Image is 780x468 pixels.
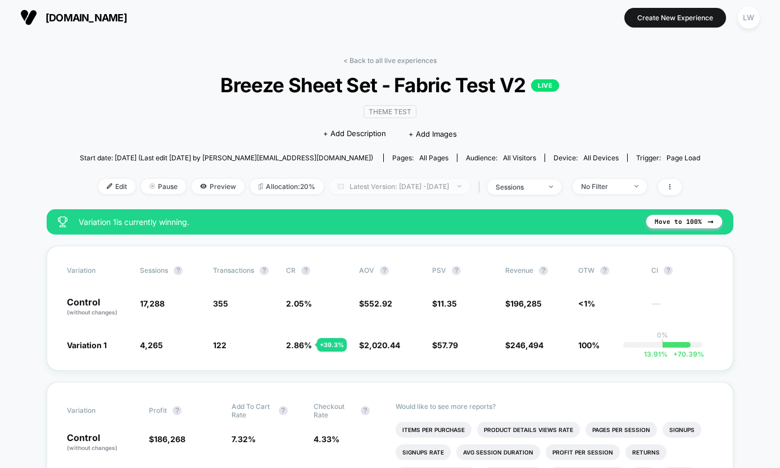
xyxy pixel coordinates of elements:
button: ? [173,406,182,415]
span: all devices [583,154,619,162]
span: Allocation: 20% [250,179,324,194]
div: No Filter [581,182,626,191]
span: Profit [149,406,167,415]
span: 4,265 [140,340,163,350]
li: Returns [625,444,666,460]
span: + Add Description [323,128,386,139]
span: $ [432,340,458,350]
span: 17,288 [140,299,165,308]
span: Latest Version: [DATE] - [DATE] [329,179,470,194]
img: success_star [58,217,67,227]
div: + 39.3 % [317,338,347,352]
button: LW [734,6,763,29]
span: (without changes) [67,444,117,451]
span: 57.79 [437,340,458,350]
span: $ [359,340,400,350]
img: end [149,183,155,189]
button: ? [600,266,609,275]
span: Device: [545,154,627,162]
button: Move to 100% [646,215,722,228]
button: ? [361,406,370,415]
span: Variation [67,266,129,275]
p: 0% [657,331,668,339]
span: $ [505,299,542,308]
span: CI [651,266,713,275]
span: | [475,179,487,195]
img: end [457,185,461,187]
span: Sessions [140,266,168,274]
li: Profit Per Session [546,444,620,460]
span: $ [149,434,185,444]
span: 4.33 % [314,434,339,444]
div: LW [738,7,760,29]
span: 2,020.44 [364,340,400,350]
span: 186,268 [154,434,185,444]
span: 2.05 % [286,299,312,308]
li: Signups [663,422,701,438]
span: $ [359,299,392,308]
span: 552.92 [364,299,392,308]
span: 355 [213,299,228,308]
p: Control [67,298,129,317]
span: <1% [578,299,595,308]
span: (without changes) [67,309,117,316]
span: Start date: [DATE] (Last edit [DATE] by [PERSON_NAME][EMAIL_ADDRESS][DOMAIN_NAME]) [80,154,373,162]
div: Audience: [466,154,536,162]
button: ? [174,266,183,275]
span: --- [651,300,713,317]
img: end [549,186,553,188]
span: OTW [578,266,640,275]
p: Control [67,433,138,452]
span: 70.39 % [668,350,704,358]
span: 196,285 [510,299,542,308]
span: Preview [192,179,244,194]
div: sessions [496,183,541,191]
img: rebalance [259,183,263,190]
span: 246,494 [510,340,543,350]
button: ? [539,266,548,275]
span: 100% [578,340,600,350]
span: Revenue [505,266,533,274]
div: Pages: [392,154,448,162]
p: LIVE [531,79,559,92]
span: 13.91 % [644,350,668,358]
span: Page Load [666,154,700,162]
span: all pages [419,154,448,162]
span: Add To Cart Rate [232,402,273,419]
span: 11.35 [437,299,457,308]
img: calendar [338,183,344,189]
button: ? [279,406,288,415]
span: PSV [432,266,446,274]
span: 2.86 % [286,340,312,350]
li: Product Details Views Rate [477,422,580,438]
span: Variation [67,402,129,419]
span: All Visitors [503,154,536,162]
span: [DOMAIN_NAME] [46,12,127,24]
li: Signups Rate [396,444,451,460]
button: ? [380,266,389,275]
a: < Back to all live experiences [343,56,437,65]
div: Trigger: [636,154,700,162]
button: ? [260,266,269,275]
span: Variation 1 [67,340,107,350]
span: Edit [98,179,135,194]
button: Create New Experience [624,8,726,28]
span: Transactions [213,266,254,274]
span: Variation 1 is currently winning. [79,217,635,227]
span: Pause [141,179,186,194]
p: Would like to see more reports? [396,402,713,411]
span: 7.32 % [232,434,256,444]
span: Theme Test [364,105,416,118]
button: ? [452,266,461,275]
li: Pages Per Session [586,422,657,438]
span: $ [505,340,543,350]
img: edit [107,183,112,189]
span: Breeze Sheet Set - Fabric Test V2 [111,73,669,97]
button: ? [664,266,673,275]
li: Avg Session Duration [456,444,540,460]
li: Items Per Purchase [396,422,471,438]
button: ? [301,266,310,275]
span: CR [286,266,296,274]
img: Visually logo [20,9,37,26]
span: $ [432,299,457,308]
